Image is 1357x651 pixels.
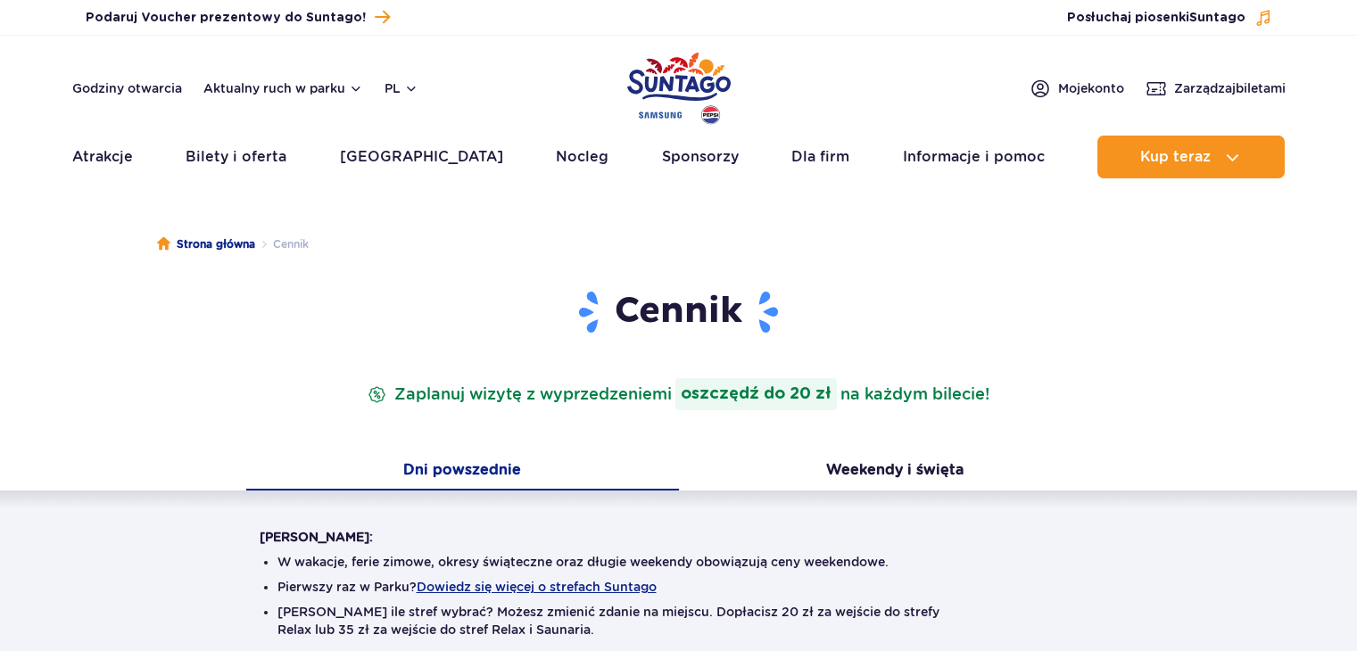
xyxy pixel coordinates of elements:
[1030,78,1124,99] a: Mojekonto
[86,5,390,29] a: Podaruj Voucher prezentowy do Suntago!
[1097,136,1285,178] button: Kup teraz
[1140,149,1211,165] span: Kup teraz
[679,453,1112,490] button: Weekendy i święta
[1058,79,1124,97] span: Moje konto
[260,530,373,544] strong: [PERSON_NAME]:
[186,136,286,178] a: Bilety i oferta
[340,136,503,178] a: [GEOGRAPHIC_DATA]
[1146,78,1286,99] a: Zarządzajbiletami
[675,378,837,410] strong: oszczędź do 20 zł
[72,79,182,97] a: Godziny otwarcia
[260,289,1098,335] h1: Cennik
[277,553,1080,571] li: W wakacje, ferie zimowe, okresy świąteczne oraz długie weekendy obowiązują ceny weekendowe.
[255,235,309,253] li: Cennik
[417,580,657,594] button: Dowiedz się więcej o strefach Suntago
[556,136,608,178] a: Nocleg
[72,136,133,178] a: Atrakcje
[246,453,679,490] button: Dni powszednie
[791,136,849,178] a: Dla firm
[1067,9,1272,27] button: Posłuchaj piosenkiSuntago
[203,81,363,95] button: Aktualny ruch w parku
[903,136,1045,178] a: Informacje i pomoc
[385,79,418,97] button: pl
[1189,12,1245,24] span: Suntago
[364,378,993,410] p: Zaplanuj wizytę z wyprzedzeniem na każdym bilecie!
[277,603,1080,639] li: [PERSON_NAME] ile stref wybrać? Możesz zmienić zdanie na miejscu. Dopłacisz 20 zł za wejście do s...
[662,136,739,178] a: Sponsorzy
[86,9,366,27] span: Podaruj Voucher prezentowy do Suntago!
[277,578,1080,596] li: Pierwszy raz w Parku?
[1174,79,1286,97] span: Zarządzaj biletami
[627,45,731,127] a: Park of Poland
[157,235,255,253] a: Strona główna
[1067,9,1245,27] span: Posłuchaj piosenki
